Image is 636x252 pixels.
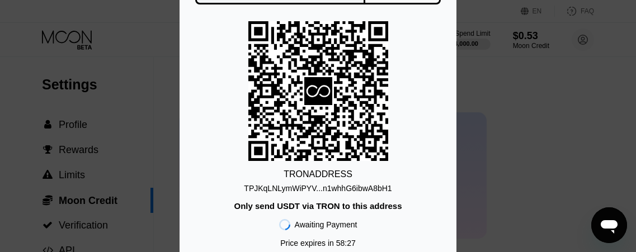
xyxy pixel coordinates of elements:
[591,207,627,243] iframe: Button to launch messaging window
[244,179,392,193] div: TPJKqLNLymWiPYV...n1whhG6ibwA8bH1
[336,239,356,248] span: 58 : 27
[280,239,356,248] div: Price expires in
[295,220,357,229] div: Awaiting Payment
[284,169,352,179] div: TRON ADDRESS
[244,184,392,193] div: TPJKqLNLymWiPYV...n1whhG6ibwA8bH1
[234,201,402,211] div: Only send USDT via TRON to this address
